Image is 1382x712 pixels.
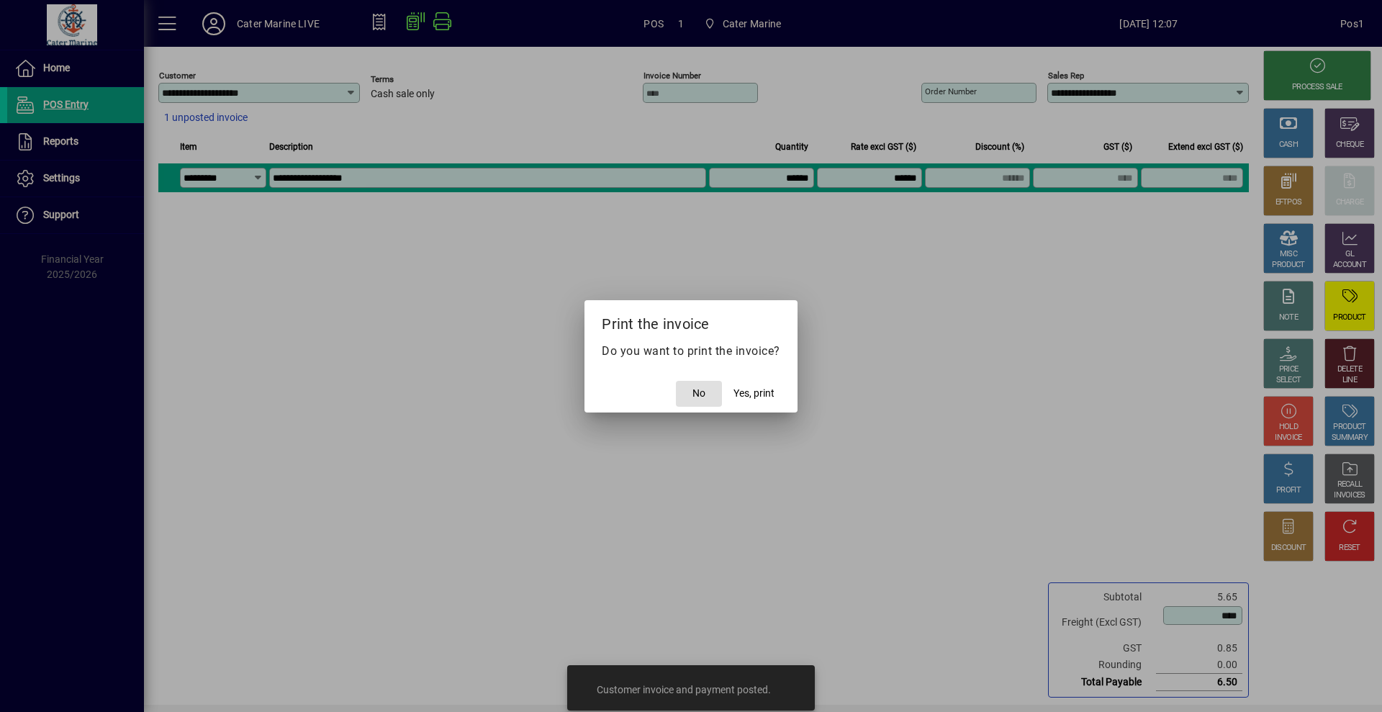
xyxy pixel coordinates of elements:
span: Yes, print [733,386,774,401]
button: No [676,381,722,407]
span: No [692,386,705,401]
p: Do you want to print the invoice? [602,343,780,360]
button: Yes, print [728,381,780,407]
h2: Print the invoice [584,300,798,342]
